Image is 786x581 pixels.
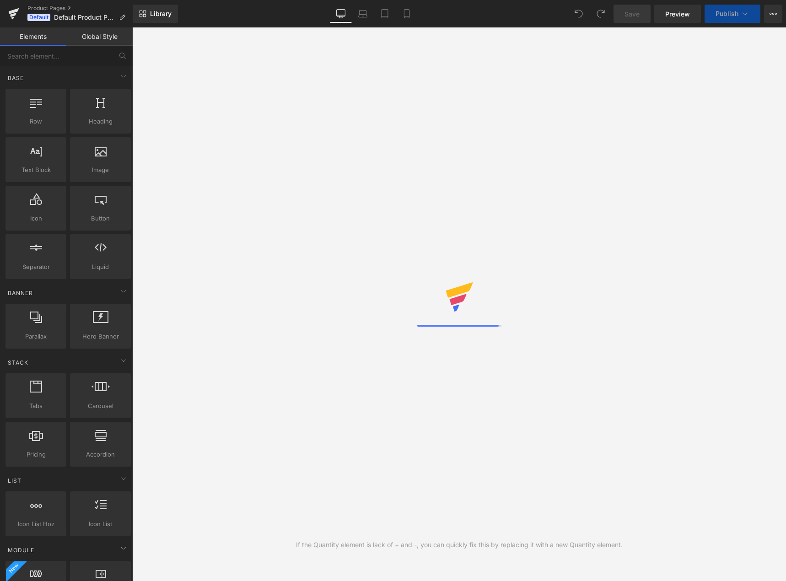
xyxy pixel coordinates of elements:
span: Module [7,546,35,554]
button: Publish [705,5,760,23]
span: Accordion [73,450,128,459]
span: Tabs [8,401,64,411]
span: Hero Banner [73,332,128,341]
span: Heading [73,117,128,126]
span: Pricing [8,450,64,459]
span: Button [73,214,128,223]
button: Redo [592,5,610,23]
span: Publish [716,10,738,17]
span: Preview [665,9,690,19]
span: Stack [7,358,29,367]
a: Product Pages [27,5,133,12]
a: Desktop [330,5,352,23]
span: Icon List Hoz [8,519,64,529]
span: Default [27,14,50,21]
span: Liquid [73,262,128,272]
button: More [764,5,782,23]
a: Laptop [352,5,374,23]
a: Mobile [396,5,418,23]
span: Text Block [8,165,64,175]
span: Banner [7,289,34,297]
span: Parallax [8,332,64,341]
span: Icon List [73,519,128,529]
a: New Library [133,5,178,23]
span: Library [150,10,172,18]
span: Carousel [73,401,128,411]
span: Image [73,165,128,175]
span: Icon [8,214,64,223]
div: If the Quantity element is lack of + and -, you can quickly fix this by replacing it with a new Q... [296,540,623,550]
a: Tablet [374,5,396,23]
span: List [7,476,22,485]
span: Separator [8,262,64,272]
span: Base [7,74,25,82]
span: Row [8,117,64,126]
span: Save [624,9,640,19]
a: Preview [654,5,701,23]
button: Undo [570,5,588,23]
span: Default Product Page - Launch Summer 2025 [54,14,115,21]
a: Global Style [66,27,133,46]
